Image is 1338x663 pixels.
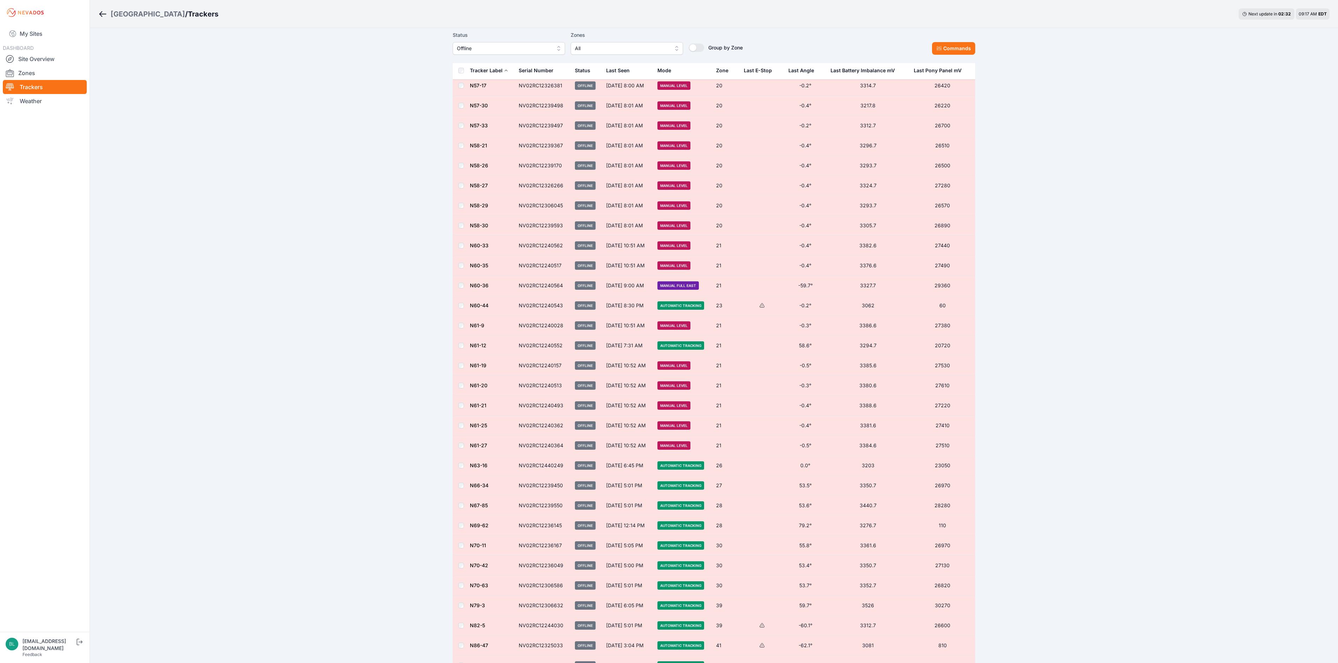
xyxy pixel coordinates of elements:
td: 23 [712,296,740,316]
button: Last Pony Panel mV [914,62,967,79]
a: N57-17 [470,82,486,88]
td: 110 [910,516,975,536]
td: 27610 [910,376,975,396]
td: 27490 [910,256,975,276]
span: Manual Level [657,141,690,150]
span: Group by Zone [708,45,743,51]
span: Offline [575,341,596,350]
td: NV02RC12306632 [514,596,571,616]
td: [DATE] 5:00 PM [602,556,653,576]
div: Mode [657,67,671,74]
td: NV02RC12306045 [514,196,571,216]
td: 3293.7 [826,156,910,176]
td: -0.5° [784,436,826,456]
td: [DATE] 10:51 AM [602,256,653,276]
td: 59.7° [784,596,826,616]
td: NV02RC12240517 [514,256,571,276]
span: Manual Level [657,401,690,410]
a: N58-21 [470,142,487,148]
a: N58-26 [470,162,488,168]
span: Manual Level [657,81,690,90]
span: Manual Level [657,261,690,270]
td: 21 [712,376,740,396]
td: NV02RC12236049 [514,556,571,576]
td: 29360 [910,276,975,296]
a: Site Overview [3,52,87,66]
td: 21 [712,436,740,456]
td: 3276.7 [826,516,910,536]
td: 3312.7 [826,116,910,136]
td: NV02RC12239450 [514,476,571,496]
td: 3350.7 [826,556,910,576]
td: NV02RC12244030 [514,616,571,636]
td: 21 [712,236,740,256]
td: NV02RC12240552 [514,336,571,356]
td: 3380.6 [826,376,910,396]
div: Tracker Label [470,67,503,74]
td: -60.1° [784,616,826,636]
span: Offline [575,301,596,310]
span: Manual Level [657,161,690,170]
td: 30 [712,556,740,576]
h3: Trackers [188,9,218,19]
div: Last E-Stop [744,67,772,74]
span: Offline [575,581,596,590]
td: 26420 [910,76,975,96]
span: Offline [575,421,596,430]
td: 26600 [910,616,975,636]
td: 3203 [826,456,910,476]
span: Offline [575,381,596,390]
a: [GEOGRAPHIC_DATA] [111,9,185,19]
td: 21 [712,256,740,276]
span: Offline [575,321,596,330]
td: NV02RC12236167 [514,536,571,556]
td: NV02RC12240564 [514,276,571,296]
span: EDT [1318,11,1327,16]
td: -0.4° [784,196,826,216]
td: NV02RC12239498 [514,96,571,116]
td: 39 [712,616,740,636]
button: Commands [932,42,975,55]
nav: Breadcrumb [98,5,218,23]
td: 20 [712,156,740,176]
td: 3526 [826,596,910,616]
a: N61-12 [470,342,486,348]
span: Offline [575,241,596,250]
a: N61-9 [470,322,484,328]
td: 26970 [910,476,975,496]
span: Manual Level [657,381,690,390]
span: Offline [457,44,551,53]
td: -0.5° [784,356,826,376]
td: [DATE] 8:01 AM [602,196,653,216]
a: My Sites [3,25,87,42]
td: 20 [712,216,740,236]
span: Offline [575,221,596,230]
td: 0.0° [784,456,826,476]
td: 20 [712,76,740,96]
td: NV02RC12240562 [514,236,571,256]
span: Offline [575,181,596,190]
a: N61-20 [470,382,487,388]
a: N57-33 [470,122,488,128]
span: Offline [575,161,596,170]
a: N60-44 [470,302,488,308]
span: Automatic Tracking [657,621,704,630]
td: -0.4° [784,156,826,176]
a: N60-36 [470,282,488,288]
td: 26700 [910,116,975,136]
td: 20 [712,176,740,196]
td: 53.4° [784,556,826,576]
div: Serial Number [519,67,553,74]
span: Next update in [1248,11,1277,16]
td: 27410 [910,416,975,436]
a: N66-34 [470,482,488,488]
td: 28 [712,516,740,536]
td: 3388.6 [826,396,910,416]
td: [DATE] 8:01 AM [602,96,653,116]
td: 3296.7 [826,136,910,156]
span: Automatic Tracking [657,341,704,350]
td: [DATE] 5:05 PM [602,536,653,556]
button: Last E-Stop [744,62,778,79]
td: 3385.6 [826,356,910,376]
